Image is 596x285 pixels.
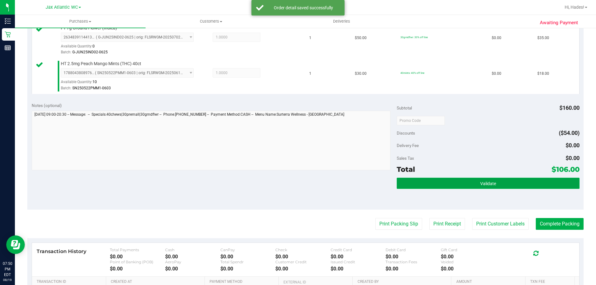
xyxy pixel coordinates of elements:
div: $0.00 [165,254,220,260]
button: Print Packing Slip [375,218,422,230]
span: $0.00 [566,155,580,161]
span: 10 [93,80,97,84]
a: Txn Fee [530,279,572,284]
div: $0.00 [441,254,496,260]
div: $0.00 [275,266,331,272]
span: $0.00 [492,35,501,41]
span: Customers [146,19,276,24]
span: 0 [93,44,95,48]
a: Created By [358,279,449,284]
span: $18.00 [537,71,549,77]
span: 30grndflwr: 30% off line [400,36,428,39]
span: Validate [480,181,496,186]
div: Credit Card [331,247,386,252]
span: Discounts [397,127,415,139]
div: AeroPay [165,260,220,264]
div: $0.00 [331,254,386,260]
div: Issued Credit [331,260,386,264]
span: Batch: [61,50,71,54]
div: Check [275,247,331,252]
a: Created At [111,279,202,284]
div: Total Payments [110,247,165,252]
span: $0.00 [492,71,501,77]
button: Complete Packing [536,218,584,230]
div: CanPay [220,247,276,252]
div: Customer Credit [275,260,331,264]
button: Validate [397,178,579,189]
span: $106.00 [552,165,580,174]
p: 07:50 PM EDT [3,261,12,278]
div: $0.00 [441,266,496,272]
div: Transaction Fees [386,260,441,264]
span: $160.00 [559,105,580,111]
a: Transaction ID [37,279,104,284]
span: $35.00 [537,35,549,41]
a: Customers [146,15,276,28]
span: HT 2.5mg Peach Mango Mints (THC) 40ct [61,61,141,67]
span: Notes (optional) [32,103,62,108]
button: Print Customer Labels [472,218,529,230]
div: $0.00 [220,254,276,260]
span: $30.00 [355,71,367,77]
span: G-JUN25IND02-0625 [72,50,108,54]
div: Available Quantity: [61,78,201,90]
inline-svg: Reports [5,45,11,51]
p: 08/19 [3,278,12,282]
a: Deliveries [276,15,407,28]
div: $0.00 [110,266,165,272]
span: 40mints: 40% off line [400,71,424,74]
div: $0.00 [386,266,441,272]
iframe: Resource center [6,235,25,254]
a: Amount [456,279,523,284]
span: Purchases [15,19,146,24]
span: ($54.00) [559,130,580,136]
span: Jax Atlantic WC [46,5,78,10]
div: Total Spendr [220,260,276,264]
div: Cash [165,247,220,252]
div: Point of Banking (POB) [110,260,165,264]
div: $0.00 [331,266,386,272]
button: Print Receipt [429,218,465,230]
span: Subtotal [397,105,412,110]
a: Payment Method [210,279,276,284]
div: $0.00 [275,254,331,260]
inline-svg: Retail [5,31,11,38]
span: Awaiting Payment [540,19,578,26]
div: Order detail saved successfully [267,5,340,11]
span: 1 [309,71,311,77]
div: Debit Card [386,247,441,252]
div: $0.00 [165,266,220,272]
span: Deliveries [325,19,359,24]
span: SN250522PMM1-0603 [72,86,111,90]
inline-svg: Inventory [5,18,11,24]
span: Delivery Fee [397,143,419,148]
a: Purchases [15,15,146,28]
input: Promo Code [397,116,445,125]
div: $0.00 [386,254,441,260]
div: $0.00 [110,254,165,260]
span: Hi, Hades! [565,5,584,10]
span: Sales Tax [397,156,414,161]
span: Batch: [61,86,71,90]
div: Available Quantity: [61,42,201,54]
div: Voided [441,260,496,264]
span: $50.00 [355,35,367,41]
span: 1 [309,35,311,41]
span: Total [397,165,415,174]
div: $0.00 [220,266,276,272]
div: Gift Card [441,247,496,252]
span: $0.00 [566,142,580,149]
